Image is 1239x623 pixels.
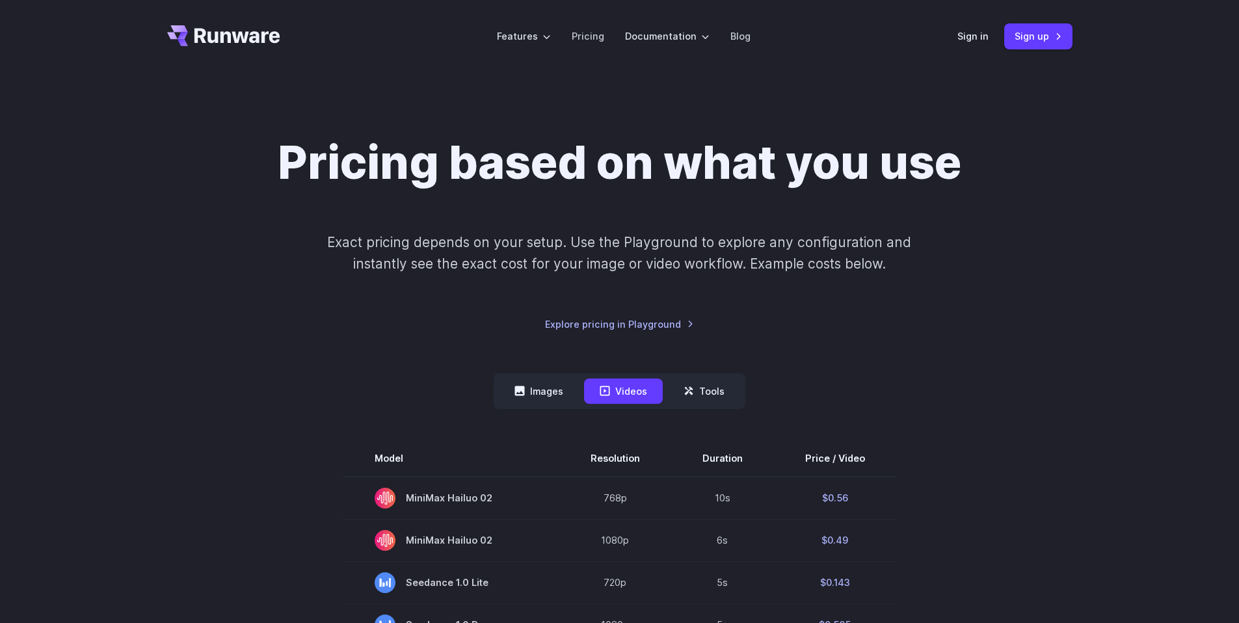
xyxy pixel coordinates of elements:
a: Go to / [167,25,280,46]
button: Videos [584,378,663,404]
td: $0.143 [774,561,896,603]
td: $0.49 [774,519,896,561]
a: Sign up [1004,23,1072,49]
span: Seedance 1.0 Lite [375,572,528,593]
a: Sign in [957,29,989,44]
p: Exact pricing depends on your setup. Use the Playground to explore any configuration and instantl... [302,232,936,275]
span: MiniMax Hailuo 02 [375,530,528,551]
a: Blog [730,29,751,44]
td: 768p [559,477,671,520]
button: Tools [668,378,740,404]
a: Pricing [572,29,604,44]
td: 720p [559,561,671,603]
td: 6s [671,519,774,561]
th: Duration [671,440,774,477]
label: Documentation [625,29,710,44]
td: 10s [671,477,774,520]
button: Images [499,378,579,404]
td: 1080p [559,519,671,561]
td: 5s [671,561,774,603]
th: Resolution [559,440,671,477]
span: MiniMax Hailuo 02 [375,488,528,509]
a: Explore pricing in Playground [545,317,694,332]
td: $0.56 [774,477,896,520]
h1: Pricing based on what you use [278,135,961,190]
th: Price / Video [774,440,896,477]
th: Model [343,440,559,477]
label: Features [497,29,551,44]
